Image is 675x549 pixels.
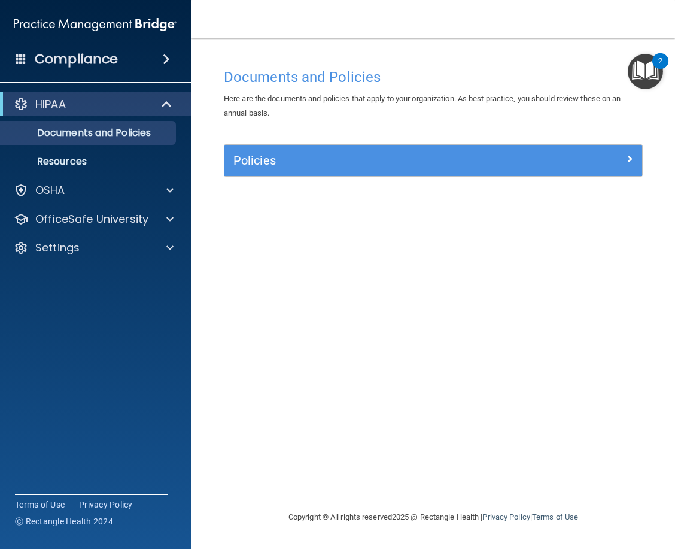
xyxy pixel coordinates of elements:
span: Ⓒ Rectangle Health 2024 [15,515,113,527]
a: OSHA [14,183,174,198]
a: Settings [14,241,174,255]
iframe: Drift Widget Chat Controller [468,464,661,512]
p: Settings [35,241,80,255]
a: OfficeSafe University [14,212,174,226]
p: HIPAA [35,97,66,111]
p: OSHA [35,183,65,198]
img: PMB logo [14,13,177,37]
a: Policies [233,151,633,170]
a: Privacy Policy [482,512,530,521]
a: HIPAA [14,97,173,111]
a: Privacy Policy [79,499,133,511]
a: Terms of Use [532,512,578,521]
h5: Policies [233,154,529,167]
p: OfficeSafe University [35,212,148,226]
h4: Documents and Policies [224,69,643,85]
p: Resources [7,156,171,168]
button: Open Resource Center, 2 new notifications [628,54,663,89]
p: Documents and Policies [7,127,171,139]
h4: Compliance [35,51,118,68]
a: Terms of Use [15,499,65,511]
div: 2 [658,61,662,77]
div: Copyright © All rights reserved 2025 @ Rectangle Health | | [215,498,652,536]
span: Here are the documents and policies that apply to your organization. As best practice, you should... [224,94,621,117]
